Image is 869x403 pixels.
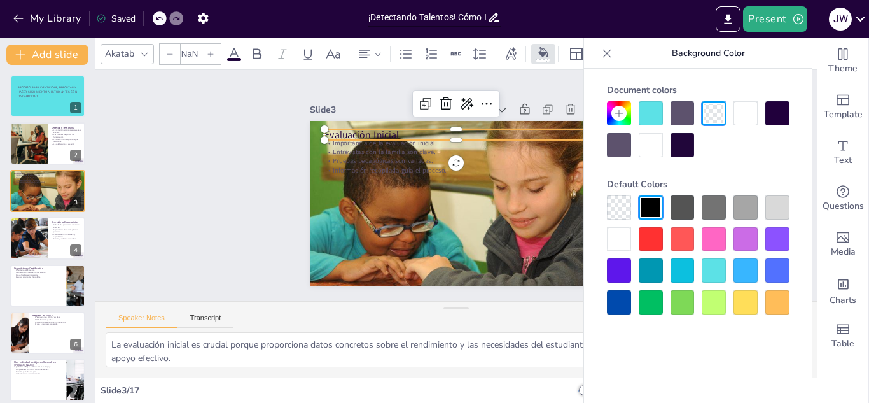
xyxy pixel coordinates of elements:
p: Proceso para Identificar, Reportar y Hacer Seguimiento a Estudiantes con Discapacidad. [18,86,85,99]
p: [PERSON_NAME] es fundamental para el apoyo. [14,366,63,369]
input: Insert title [368,8,487,27]
div: Default Colors [607,173,789,195]
p: Colaboración entre escuela y especialistas. [52,234,81,238]
p: Background Color [617,38,800,69]
div: 4 [70,244,81,256]
p: Remisión a Especialistas [52,220,81,224]
p: Acceso a recursos garantizado. [32,323,81,326]
p: Actualización en el SIMAT es clave. [32,316,81,319]
div: Background color [534,47,553,60]
p: Registro en SIMAT [32,314,81,318]
div: Saved [96,13,136,25]
p: Pruebas pedagógicas son variadas. [14,179,81,181]
textarea: La evaluación inicial es crucial porque proporciona datos concretos sobre el rendimiento y las ne... [106,332,807,367]
span: Text [834,153,852,167]
div: 5 [10,265,85,307]
p: Apoyo familiar es importante. [14,274,63,276]
p: Adaptaciones en el currículo son necesarias. [14,369,63,371]
p: Plan Individual de Ajustes Razonables ([PERSON_NAME]) [14,360,63,367]
p: Certificación de discapacidad es esencial. [14,271,63,274]
p: Entrevistas con la familia son clave. [347,97,592,213]
div: 3 [70,197,81,208]
div: Change the overall theme [817,38,868,84]
button: Transcript [177,314,234,328]
p: Especialistas ofrecen diagnósticos precisos. [52,229,81,233]
div: 2 [70,150,81,161]
button: My Library [10,8,87,29]
button: Present [743,6,807,32]
div: 4 [10,217,85,259]
div: Add images, graphics, shapes or video [817,222,868,267]
p: Revisión periódica del plan. [14,371,63,374]
div: 6 [10,312,85,354]
p: La intervención temprana mejora resultados. [52,138,81,143]
div: 6 [70,339,81,350]
div: Akatab [102,45,137,62]
span: Questions [823,199,864,213]
div: Get real-time input from your audience [817,176,868,222]
p: Los docentes juegan un rol fundamental. [52,133,81,138]
span: Theme [828,62,858,76]
div: 2 [10,122,85,164]
p: Detección Temprana [52,125,81,129]
p: Evaluación Inicial [14,172,81,176]
div: Add text boxes [817,130,868,176]
span: Media [831,245,856,259]
button: J W [829,6,852,32]
div: Document colors [607,79,789,101]
p: Estrategias efectivas son clave. [52,238,81,241]
div: Add a table [817,313,868,359]
p: Importancia de la evaluación inicial. [14,174,81,177]
div: Slide 3 / 17 [101,385,578,397]
p: Recursos adicionales disponibles. [14,276,63,278]
div: 7 [70,386,81,398]
div: Add charts and graphs [817,267,868,313]
p: Inclusión de recursos adicionales. [14,373,63,376]
p: La colaboración es esencial. [52,143,81,145]
p: Entrevistas con la familia son clave. [14,176,81,179]
div: 1 [10,75,85,117]
button: Speaker Notes [106,314,177,328]
span: Charts [830,293,856,308]
div: J W [829,8,852,31]
p: Dificultades persistentes requieren atención. [52,224,81,229]
div: 1 [70,102,81,113]
p: Información recopilada guía el proceso. [14,181,81,184]
p: Evaluación Inicial [354,79,600,199]
div: 7 [10,359,85,401]
div: Layout [566,44,587,64]
button: Add slide [6,45,88,65]
div: Text effects [501,44,520,64]
div: 5 [70,292,81,303]
p: Diagnóstico abre puertas. [14,269,63,271]
div: Slide 3 [351,51,497,125]
p: Diagnóstico y Certificación [14,266,63,270]
div: 3 [10,170,85,212]
span: Table [831,337,854,351]
button: Export to PowerPoint [716,6,740,32]
div: Add ready made slides [817,84,868,130]
p: Seguimiento adecuado mejora resultados. [32,321,81,323]
p: SIMAT facilita la gestión. [32,318,81,321]
p: La detección temprana es clave para el éxito. [52,129,81,133]
span: Template [824,108,863,122]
